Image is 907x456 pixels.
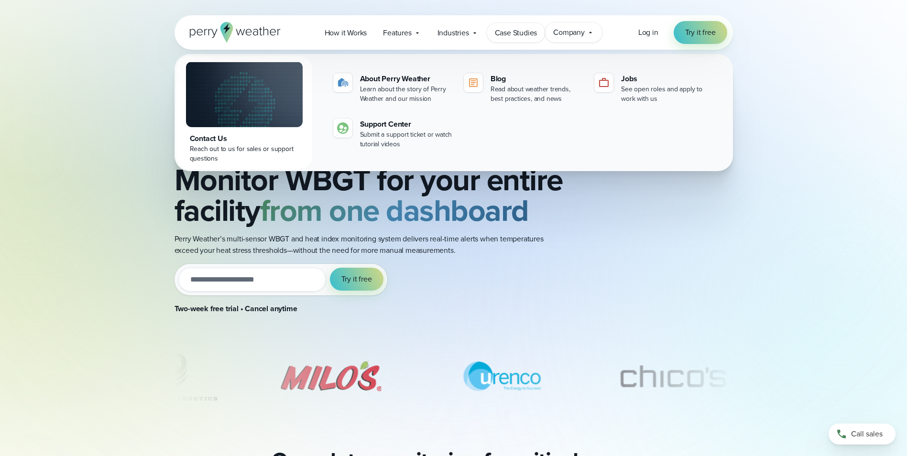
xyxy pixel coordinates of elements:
[337,122,349,134] img: contact-icon.svg
[445,353,559,401] img: Urenco.svg
[638,27,658,38] a: Log in
[360,130,452,149] div: Submit a support ticket or watch tutorial videos
[329,69,456,108] a: About Perry Weather Learn about the story of Perry Weather and our mission
[175,233,557,256] p: Perry Weather’s multi-sensor WBGT and heat index monitoring system delivers real-time alerts when...
[590,69,717,108] a: Jobs See open roles and apply to work with us
[491,73,583,85] div: Blog
[468,77,479,88] img: blog-icon.svg
[685,27,716,38] span: Try it free
[487,23,546,43] a: Case Studies
[437,27,469,39] span: Industries
[491,85,583,104] div: Read about weather trends, best practices, and news
[330,268,383,291] button: Try it free
[445,353,559,401] div: 7 of 7
[341,273,372,285] span: Try it free
[360,73,452,85] div: About Perry Weather
[175,164,590,226] h2: Monitor WBGT for your entire facility
[495,27,537,39] span: Case Studies
[190,133,299,144] div: Contact Us
[621,73,713,85] div: Jobs
[317,23,375,43] a: How it Works
[175,303,297,314] strong: Two-week free trial • Cancel anytime
[325,27,367,39] span: How it Works
[605,353,741,401] img: Chicos.svg
[360,119,452,130] div: Support Center
[176,56,312,169] a: Contact Us Reach out to us for sales or support questions
[329,115,456,153] a: Support Center Submit a support ticket or watch tutorial videos
[190,144,299,163] div: Reach out to us for sales or support questions
[383,27,411,39] span: Features
[263,353,399,401] img: Milos.svg
[260,188,529,233] strong: from one dashboard
[598,77,610,88] img: jobs-icon-1.svg
[605,353,741,401] div: 1 of 7
[674,21,727,44] a: Try it free
[621,85,713,104] div: See open roles and apply to work with us
[851,428,883,440] span: Call sales
[337,77,349,88] img: about-icon.svg
[175,353,733,405] div: slideshow
[829,423,896,445] a: Call sales
[360,85,452,104] div: Learn about the story of Perry Weather and our mission
[460,69,587,108] a: Blog Read about weather trends, best practices, and news
[263,353,399,401] div: 6 of 7
[553,27,585,38] span: Company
